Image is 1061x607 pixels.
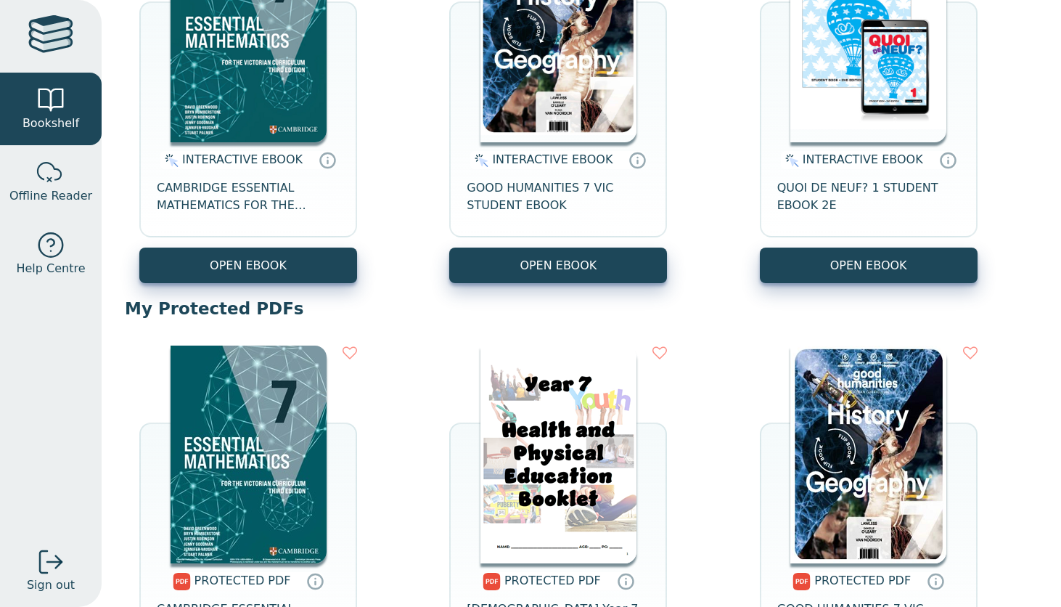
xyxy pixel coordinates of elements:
span: PROTECTED PDF [194,574,291,587]
a: Interactive eBooks are accessed online via the publisher’s portal. They contain interactive resou... [319,151,336,168]
img: 24cf4832-f809-468d-810c-fa4408d48fa2.png [480,346,636,563]
a: Protected PDFs cannot be printed, copied or shared. They can be accessed online through Education... [617,572,634,590]
button: OPEN EBOOK [449,248,667,283]
span: Help Centre [16,260,85,277]
span: QUOI DE NEUF? 1 STUDENT EBOOK 2E [777,179,960,214]
button: OPEN EBOOK [760,248,978,283]
span: PROTECTED PDF [814,574,911,587]
img: pdf.svg [792,573,811,590]
img: interactive.svg [160,152,179,169]
span: PROTECTED PDF [504,574,601,587]
img: 38f61441-8c7b-47c1-b281-f2cfadf3619f.jpg [171,346,327,563]
button: OPEN EBOOK [139,248,357,283]
span: INTERACTIVE EBOOK [182,152,303,166]
p: My Protected PDFs [125,298,1038,319]
img: 00d3755d-359d-4aa5-9593-8de814572729.png [790,346,946,563]
span: Bookshelf [22,115,79,132]
span: INTERACTIVE EBOOK [492,152,613,166]
a: Interactive eBooks are accessed online via the publisher’s portal. They contain interactive resou... [939,151,956,168]
img: pdf.svg [483,573,501,590]
img: interactive.svg [470,152,488,169]
span: INTERACTIVE EBOOK [803,152,923,166]
span: CAMBRIDGE ESSENTIAL MATHEMATICS FOR THE VICTORIAN CURRICULUM YEAR 7 EBOOK 3E [157,179,340,214]
img: pdf.svg [173,573,191,590]
span: Sign out [27,577,75,594]
img: interactive.svg [781,152,799,169]
a: Protected PDFs cannot be printed, copied or shared. They can be accessed online through Education... [306,572,324,590]
a: Interactive eBooks are accessed online via the publisher’s portal. They contain interactive resou... [628,151,646,168]
span: Offline Reader [9,187,92,205]
a: Protected PDFs cannot be printed, copied or shared. They can be accessed online through Education... [927,572,944,590]
span: GOOD HUMANITIES 7 VIC STUDENT EBOOK [467,179,650,214]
